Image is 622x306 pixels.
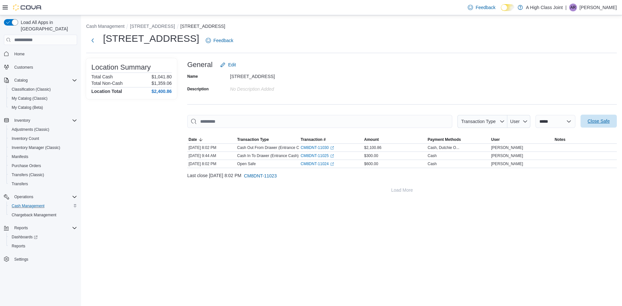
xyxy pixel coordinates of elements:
a: Reports [9,242,28,250]
button: Home [1,49,80,58]
span: Feedback [476,4,495,11]
span: $2,100.86 [364,145,381,150]
span: Transaction Type [461,119,496,124]
span: Catalog [14,78,28,83]
h3: General [187,61,213,69]
h6: Total Cash [91,74,113,79]
button: [STREET_ADDRESS] [180,24,225,29]
span: My Catalog (Classic) [9,95,77,102]
button: My Catalog (Beta) [6,103,80,112]
span: Settings [14,257,28,262]
span: Dashboards [12,234,38,240]
span: Transfers [9,180,77,188]
button: Close Safe [581,115,617,128]
h3: Location Summary [91,63,151,71]
span: Inventory Count [12,136,39,141]
div: Last close [DATE] 8:02 PM [187,169,617,182]
a: Chargeback Management [9,211,59,219]
input: This is a search bar. As you type, the results lower in the page will automatically filter. [187,115,452,128]
span: Transfers [12,181,28,187]
button: Load More [187,184,617,197]
button: Reports [1,223,80,232]
span: Inventory [14,118,30,123]
a: CM8DNT-11030External link [301,145,334,150]
p: $1,041.80 [152,74,172,79]
span: [PERSON_NAME] [491,145,523,150]
span: CM8DNT-11023 [244,173,277,179]
button: Reports [6,242,80,251]
button: Chargeback Management [6,210,80,220]
button: Catalog [1,76,80,85]
label: Name [187,74,198,79]
button: Transaction # [299,136,363,143]
span: Transaction Type [237,137,269,142]
span: My Catalog (Classic) [12,96,48,101]
div: [DATE] 8:02 PM [187,144,236,152]
button: Payment Methods [426,136,490,143]
span: Payment Methods [428,137,461,142]
a: CM8DNT-11024External link [301,161,334,166]
span: Notes [555,137,565,142]
div: Cash, Dutchie O... [428,145,459,150]
span: Inventory Manager (Classic) [12,145,60,150]
span: Customers [14,65,33,70]
a: Manifests [9,153,31,161]
button: Date [187,136,236,143]
h4: Location Total [91,89,122,94]
span: Edit [228,62,236,68]
p: | [565,4,567,11]
p: $1,359.06 [152,81,172,86]
a: Transfers [9,180,30,188]
span: My Catalog (Beta) [9,104,77,111]
label: Description [187,86,209,92]
button: Classification (Classic) [6,85,80,94]
span: Settings [12,255,77,263]
button: Notes [553,136,617,143]
a: Customers [12,63,36,71]
a: Transfers (Classic) [9,171,47,179]
nav: Complex example [4,46,77,281]
button: Adjustments (Classic) [6,125,80,134]
p: Cash In To Drawer (Entrance Cash) [237,153,299,158]
button: Inventory [12,117,33,124]
a: My Catalog (Classic) [9,95,50,102]
a: My Catalog (Beta) [9,104,46,111]
div: [STREET_ADDRESS] [230,71,317,79]
a: Adjustments (Classic) [9,126,52,133]
span: Reports [12,244,25,249]
span: Purchase Orders [12,163,41,168]
a: Dashboards [6,232,80,242]
span: Date [189,137,197,142]
span: Reports [14,225,28,231]
button: Settings [1,255,80,264]
a: CM8DNT-11025External link [301,153,334,158]
div: Alexa Rushton [569,4,577,11]
span: Classification (Classic) [12,87,51,92]
button: My Catalog (Classic) [6,94,80,103]
a: Inventory Manager (Classic) [9,144,63,152]
span: User [491,137,500,142]
span: Dashboards [9,233,77,241]
span: Chargeback Management [12,212,56,218]
span: Feedback [213,37,233,44]
svg: External link [330,146,334,150]
span: Adjustments (Classic) [12,127,49,132]
input: Dark Mode [501,4,514,11]
button: Inventory Count [6,134,80,143]
h1: [STREET_ADDRESS] [103,32,199,45]
a: Inventory Count [9,135,42,142]
a: Settings [12,255,31,263]
button: CM8DNT-11023 [241,169,279,182]
button: Transfers (Classic) [6,170,80,179]
img: Cova [13,4,42,11]
div: [DATE] 9:44 AM [187,152,236,160]
div: Cash [428,161,437,166]
span: Adjustments (Classic) [9,126,77,133]
h4: $2,400.86 [152,89,172,94]
button: Cash Management [86,24,124,29]
button: Transaction Type [236,136,299,143]
div: Cash [428,153,437,158]
a: Dashboards [9,233,40,241]
a: Purchase Orders [9,162,44,170]
a: Home [12,50,27,58]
